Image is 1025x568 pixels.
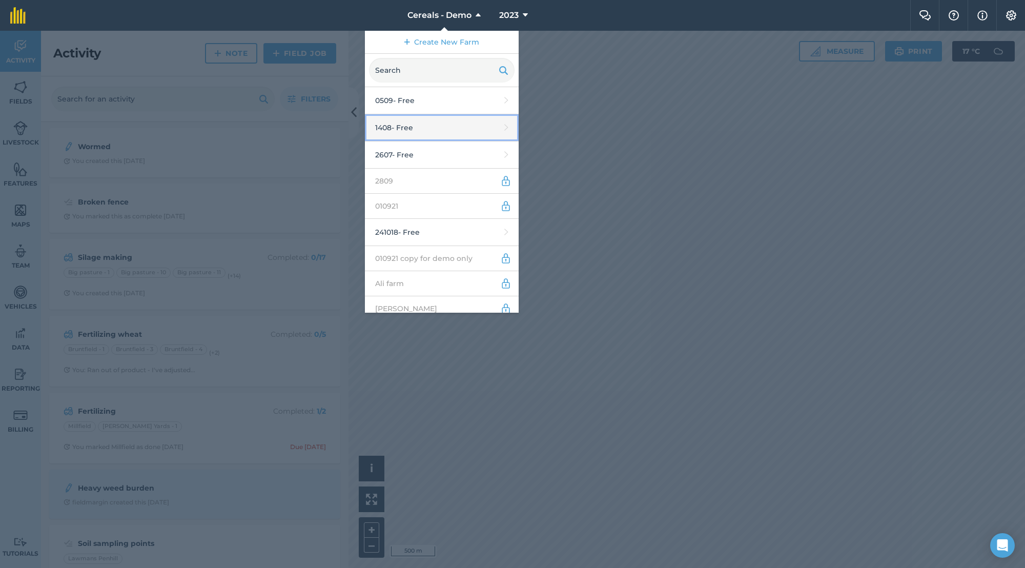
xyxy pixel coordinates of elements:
[365,296,519,321] a: [PERSON_NAME]
[500,200,511,212] img: svg+xml;base64,PD94bWwgdmVyc2lvbj0iMS4wIiBlbmNvZGluZz0idXRmLTgiPz4KPCEtLSBHZW5lcmF0b3I6IEFkb2JlIE...
[365,219,519,246] a: 241018- Free
[407,9,471,22] span: Cereals - Demo
[500,302,511,315] img: svg+xml;base64,PD94bWwgdmVyc2lvbj0iMS4wIiBlbmNvZGluZz0idXRmLTgiPz4KPCEtLSBHZW5lcmF0b3I6IEFkb2JlIE...
[500,175,511,187] img: svg+xml;base64,PD94bWwgdmVyc2lvbj0iMS4wIiBlbmNvZGluZz0idXRmLTgiPz4KPCEtLSBHZW5lcmF0b3I6IEFkb2JlIE...
[990,533,1015,558] div: Open Intercom Messenger
[1005,10,1017,21] img: A cog icon
[365,271,519,296] a: Ali farm
[365,141,519,169] a: 2607- Free
[500,252,511,265] img: svg+xml;base64,PD94bWwgdmVyc2lvbj0iMS4wIiBlbmNvZGluZz0idXRmLTgiPz4KPCEtLSBHZW5lcmF0b3I6IEFkb2JlIE...
[365,169,519,194] a: 2809
[499,9,519,22] span: 2023
[919,10,931,21] img: Two speech bubbles overlapping with the left bubble in the forefront
[365,87,519,114] a: 0509- Free
[365,194,519,219] a: 010921
[365,31,519,54] a: Create New Farm
[948,10,960,21] img: A question mark icon
[977,9,988,22] img: svg+xml;base64,PHN2ZyB4bWxucz0iaHR0cDovL3d3dy53My5vcmcvMjAwMC9zdmciIHdpZHRoPSIxNyIgaGVpZ2h0PSIxNy...
[369,58,515,83] input: Search
[365,246,519,271] a: 010921 copy for demo only
[500,277,511,290] img: svg+xml;base64,PD94bWwgdmVyc2lvbj0iMS4wIiBlbmNvZGluZz0idXRmLTgiPz4KPCEtLSBHZW5lcmF0b3I6IEFkb2JlIE...
[10,7,26,24] img: fieldmargin Logo
[365,114,519,141] a: 1408- Free
[499,64,508,76] img: svg+xml;base64,PHN2ZyB4bWxucz0iaHR0cDovL3d3dy53My5vcmcvMjAwMC9zdmciIHdpZHRoPSIxOSIgaGVpZ2h0PSIyNC...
